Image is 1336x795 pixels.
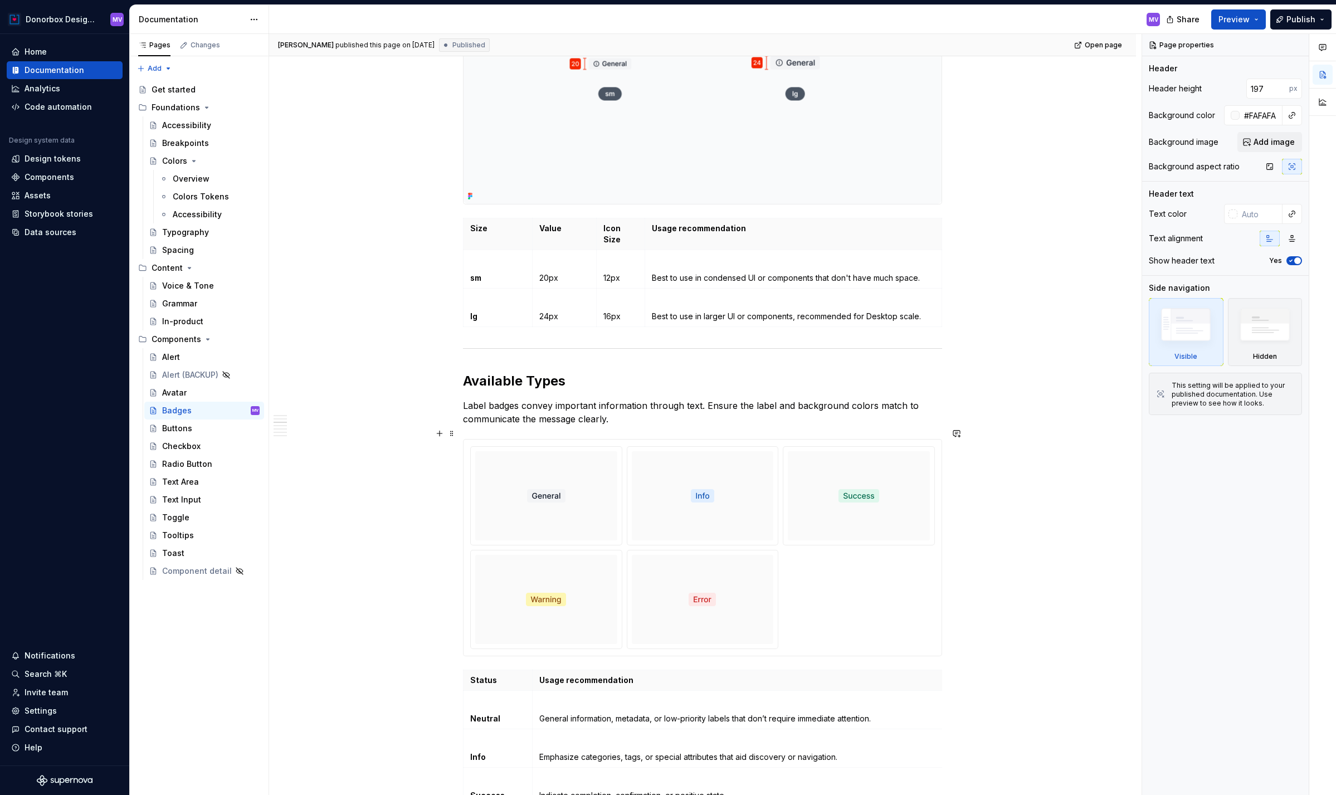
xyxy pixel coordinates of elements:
[470,714,500,723] strong: Neutral
[144,420,264,437] a: Buttons
[152,334,201,345] div: Components
[652,272,935,284] p: Best to use in condensed UI or components that don't have much space.
[144,509,264,526] a: Toggle
[173,191,229,202] div: Colors Tokens
[173,209,222,220] div: Accessibility
[144,455,264,473] a: Radio Button
[1149,255,1215,266] div: Show header text
[7,665,123,683] button: Search ⌘K
[335,41,435,50] div: published this page on [DATE]
[603,311,638,322] p: 16px
[162,512,189,523] div: Toggle
[144,295,264,313] a: Grammar
[1246,79,1289,99] input: Auto
[8,13,21,26] img: 17077652-375b-4f2c-92b0-528c72b71ea0.png
[152,102,200,113] div: Foundations
[162,405,192,416] div: Badges
[25,83,60,94] div: Analytics
[162,280,214,291] div: Voice & Tone
[1149,188,1194,199] div: Header text
[463,373,565,389] strong: Available Types
[37,775,92,786] a: Supernova Logo
[9,136,75,145] div: Design system data
[1172,381,1295,408] div: This setting will be applied to your published documentation. Use preview to see how it looks.
[7,205,123,223] a: Storybook stories
[162,155,187,167] div: Colors
[1149,63,1177,74] div: Header
[252,405,259,416] div: MV
[539,752,935,763] p: Emphasize categories, tags, or special attributes that aid discovery or navigation.
[1289,84,1298,93] p: px
[7,739,123,757] button: Help
[603,272,638,284] p: 12px
[138,41,170,50] div: Pages
[144,526,264,544] a: Tooltips
[539,713,935,724] p: General information, metadata, or low-priority labels that don’t require immediate attention.
[144,313,264,330] a: In-product
[1149,233,1203,244] div: Text alignment
[7,43,123,61] a: Home
[134,81,264,99] a: Get started
[162,530,194,541] div: Tooltips
[144,402,264,420] a: BadgesMV
[7,720,123,738] button: Contact support
[452,41,485,50] span: Published
[539,272,589,284] p: 20px
[25,742,42,753] div: Help
[278,41,334,50] span: [PERSON_NAME]
[1237,132,1302,152] button: Add image
[1270,9,1332,30] button: Publish
[162,494,201,505] div: Text Input
[1269,256,1282,265] label: Yes
[134,330,264,348] div: Components
[152,84,196,95] div: Get started
[134,99,264,116] div: Foundations
[162,120,211,131] div: Accessibility
[162,245,194,256] div: Spacing
[144,241,264,259] a: Spacing
[470,675,497,685] strong: Status
[144,152,264,170] a: Colors
[25,153,81,164] div: Design tokens
[162,565,232,577] div: Component detail
[155,206,264,223] a: Accessibility
[7,702,123,720] a: Settings
[144,473,264,491] a: Text Area
[1228,298,1303,366] div: Hidden
[144,437,264,455] a: Checkbox
[1149,136,1218,148] div: Background image
[144,277,264,295] a: Voice & Tone
[144,223,264,241] a: Typography
[1254,136,1295,148] span: Add image
[1149,110,1215,121] div: Background color
[152,262,183,274] div: Content
[144,491,264,509] a: Text Input
[1218,14,1250,25] span: Preview
[25,190,51,201] div: Assets
[539,311,589,322] p: 24px
[7,223,123,241] a: Data sources
[139,14,244,25] div: Documentation
[25,46,47,57] div: Home
[1240,105,1283,125] input: Auto
[652,311,935,322] p: Best to use in larger UI or components, recommended for Desktop scale.
[134,61,175,76] button: Add
[1161,9,1207,30] button: Share
[7,150,123,168] a: Design tokens
[144,134,264,152] a: Breakpoints
[25,669,67,680] div: Search ⌘K
[1253,352,1277,361] div: Hidden
[162,441,201,452] div: Checkbox
[1085,41,1122,50] span: Open page
[25,650,75,661] div: Notifications
[155,188,264,206] a: Colors Tokens
[1286,14,1315,25] span: Publish
[539,675,633,685] strong: Usage recommendation
[134,81,264,580] div: Page tree
[148,64,162,73] span: Add
[144,384,264,402] a: Avatar
[1211,9,1266,30] button: Preview
[162,227,209,238] div: Typography
[470,273,481,282] strong: sm
[463,399,942,426] p: Label badges convey important information through text. Ensure the label and background colors ma...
